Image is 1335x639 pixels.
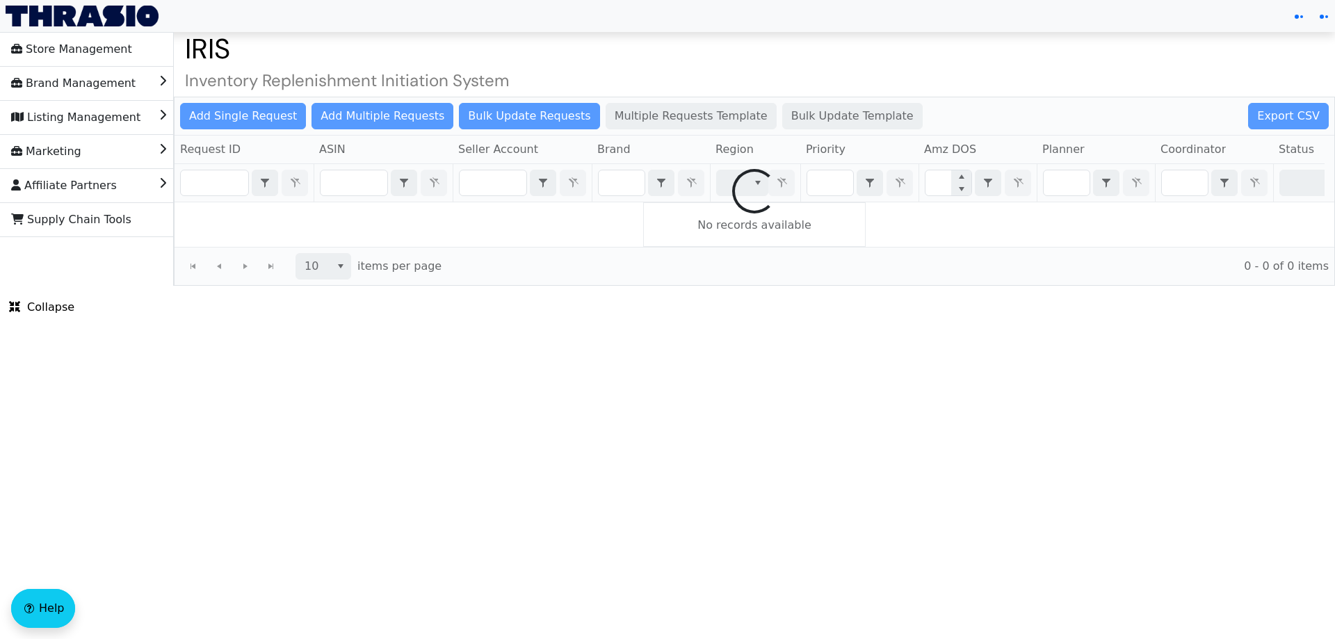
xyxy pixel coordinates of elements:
h4: Inventory Replenishment Initiation System [174,71,1335,91]
span: Supply Chain Tools [11,209,131,231]
button: Help floatingactionbutton [11,589,75,628]
span: Marketing [11,140,81,163]
span: Listing Management [11,106,140,129]
span: Collapse [9,299,74,316]
span: Brand Management [11,72,136,95]
img: Thrasio Logo [6,6,159,26]
span: Help [39,600,64,617]
h1: IRIS [174,32,1335,65]
span: Store Management [11,38,132,60]
span: Affiliate Partners [11,175,117,197]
